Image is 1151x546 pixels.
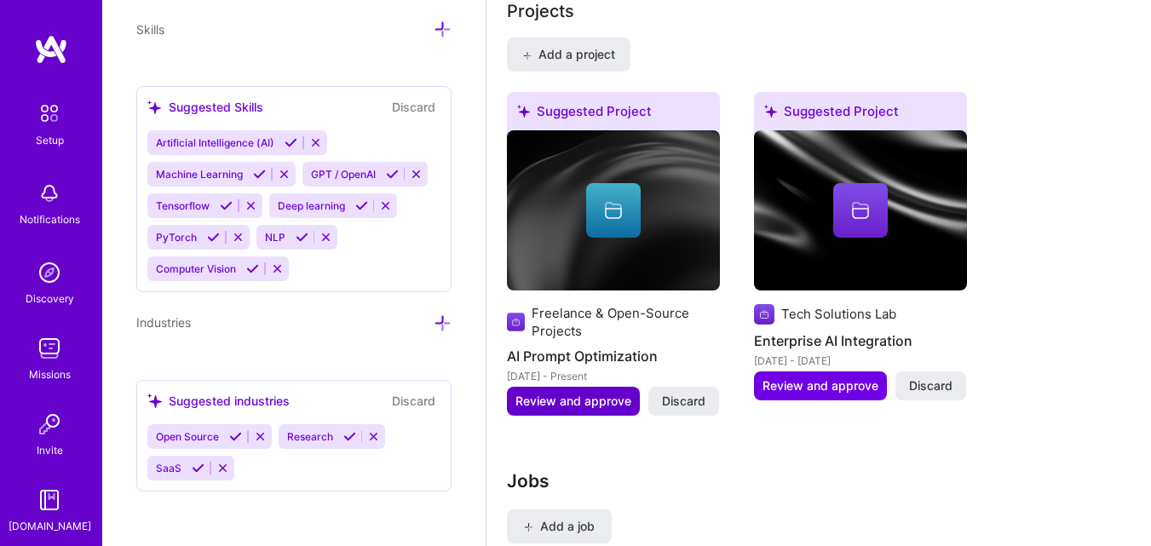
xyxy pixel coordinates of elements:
[278,199,345,212] span: Deep learning
[271,262,284,275] i: Reject
[311,168,376,181] span: GPT / OpenAI
[754,92,967,137] div: Suggested Project
[781,305,896,323] div: Tech Solutions Lab
[507,470,1096,491] h3: Jobs
[355,199,368,212] i: Accept
[309,136,322,149] i: Reject
[387,391,440,411] button: Discard
[20,210,80,228] div: Notifications
[909,377,952,394] span: Discard
[507,130,720,290] img: cover
[507,345,720,367] h4: AI Prompt Optimization
[156,430,219,443] span: Open Source
[32,256,66,290] img: discovery
[648,387,719,416] button: Discard
[147,101,162,115] i: icon SuggestedTeams
[265,231,285,244] span: NLP
[524,518,595,535] span: Add a job
[253,168,266,181] i: Accept
[507,509,612,543] button: Add a job
[754,371,887,400] button: Review and approve
[156,462,181,474] span: SaaS
[147,98,263,116] div: Suggested Skills
[278,168,291,181] i: Reject
[147,392,290,410] div: Suggested industries
[207,231,220,244] i: Accept
[754,304,774,325] img: Company logo
[32,407,66,441] img: Invite
[246,262,259,275] i: Accept
[507,92,720,137] div: Suggested Project
[532,304,720,340] div: Freelance & Open-Source Projects
[507,37,630,72] button: Add a project
[156,136,274,149] span: Artificial Intelligence (AI)
[895,371,966,400] button: Discard
[156,168,243,181] span: Machine Learning
[156,262,236,275] span: Computer Vision
[662,393,705,410] span: Discard
[522,51,532,60] i: icon PlusBlack
[507,387,640,416] button: Review and approve
[764,105,777,118] i: icon SuggestedTeams
[379,199,392,212] i: Reject
[296,231,308,244] i: Accept
[136,315,191,330] span: Industries
[410,168,423,181] i: Reject
[386,168,399,181] i: Accept
[507,312,525,332] img: Company logo
[232,231,245,244] i: Reject
[754,352,967,370] div: [DATE] - [DATE]
[156,231,197,244] span: PyTorch
[34,34,68,65] img: logo
[285,136,297,149] i: Accept
[37,441,63,459] div: Invite
[229,430,242,443] i: Accept
[192,462,204,474] i: Accept
[26,290,74,307] div: Discovery
[147,394,162,408] i: icon SuggestedTeams
[507,367,720,385] div: [DATE] - Present
[254,430,267,443] i: Reject
[136,22,164,37] span: Skills
[387,97,440,117] button: Discard
[287,430,333,443] span: Research
[32,331,66,365] img: teamwork
[754,330,967,352] h4: Enterprise AI Integration
[32,95,67,131] img: setup
[29,365,71,383] div: Missions
[216,462,229,474] i: Reject
[36,131,64,149] div: Setup
[220,199,233,212] i: Accept
[517,105,530,118] i: icon SuggestedTeams
[245,199,257,212] i: Reject
[754,130,967,290] img: cover
[367,430,380,443] i: Reject
[32,176,66,210] img: bell
[515,393,631,410] span: Review and approve
[32,483,66,517] img: guide book
[522,46,615,63] span: Add a project
[343,430,356,443] i: Accept
[763,377,878,394] span: Review and approve
[524,522,533,532] i: icon PlusBlack
[319,231,332,244] i: Reject
[156,199,210,212] span: Tensorflow
[9,517,91,535] div: [DOMAIN_NAME]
